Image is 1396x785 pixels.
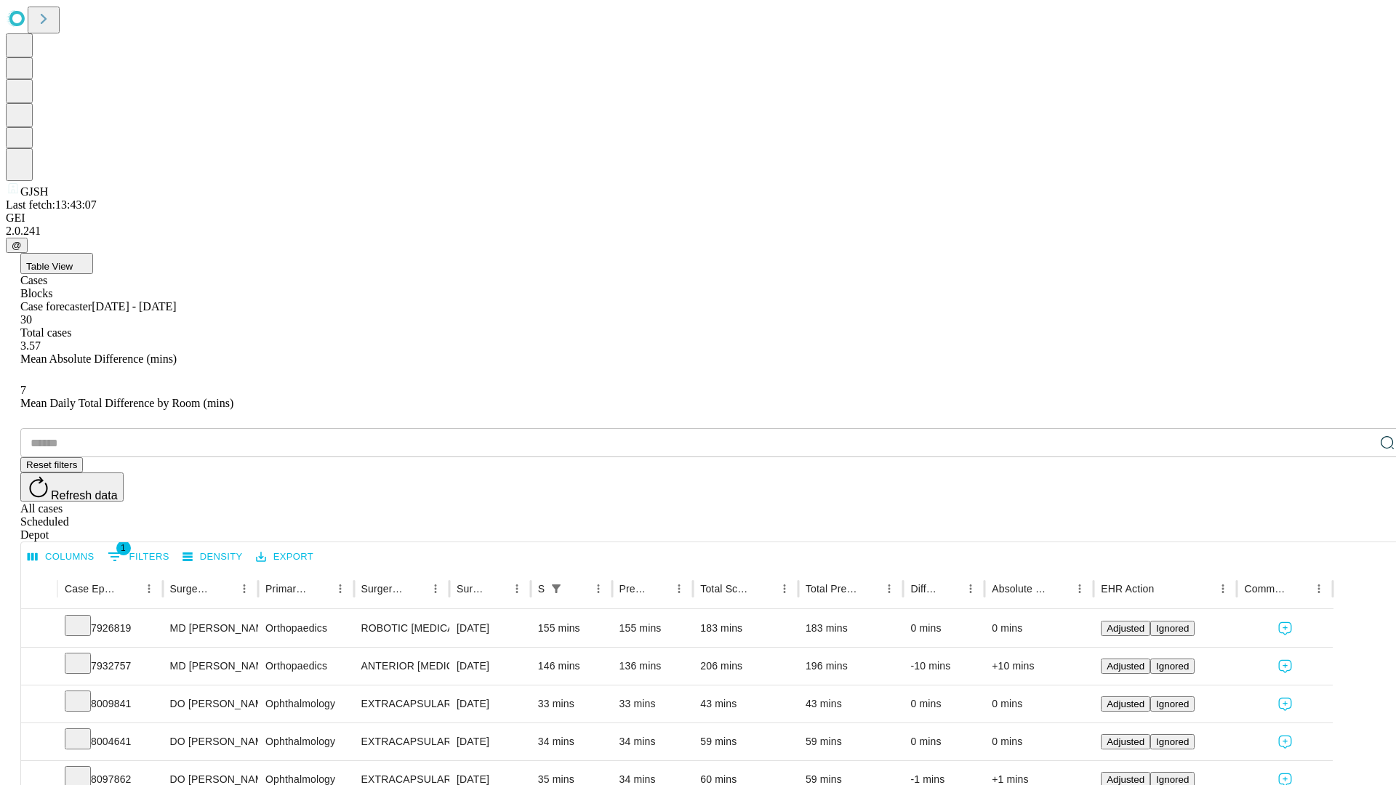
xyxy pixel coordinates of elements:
[265,610,346,647] div: Orthopaedics
[20,397,233,409] span: Mean Daily Total Difference by Room (mins)
[28,654,50,680] button: Expand
[179,546,246,568] button: Density
[1107,774,1144,785] span: Adjusted
[265,583,308,595] div: Primary Service
[361,723,442,760] div: EXTRACAPSULAR CATARACT REMOVAL WITH [MEDICAL_DATA]
[1150,696,1195,712] button: Ignored
[910,583,939,595] div: Difference
[20,253,93,274] button: Table View
[619,723,686,760] div: 34 mins
[51,489,118,502] span: Refresh data
[649,579,669,599] button: Sort
[486,579,507,599] button: Sort
[252,546,317,568] button: Export
[6,225,1390,238] div: 2.0.241
[1156,623,1189,634] span: Ignored
[806,610,896,647] div: 183 mins
[26,261,73,272] span: Table View
[1150,621,1195,636] button: Ignored
[119,579,139,599] button: Sort
[910,685,977,722] div: 0 mins
[1309,579,1329,599] button: Menu
[992,685,1086,722] div: 0 mins
[457,723,523,760] div: [DATE]
[65,583,117,595] div: Case Epic Id
[20,384,26,396] span: 7
[170,610,251,647] div: MD [PERSON_NAME] [PERSON_NAME] Md
[265,723,346,760] div: Ophthalmology
[910,610,977,647] div: 0 mins
[1156,699,1189,709] span: Ignored
[265,648,346,685] div: Orthopaedics
[170,723,251,760] div: DO [PERSON_NAME]
[457,648,523,685] div: [DATE]
[24,546,98,568] button: Select columns
[170,685,251,722] div: DO [PERSON_NAME]
[940,579,960,599] button: Sort
[1213,579,1233,599] button: Menu
[361,685,442,722] div: EXTRACAPSULAR CATARACT REMOVAL WITH [MEDICAL_DATA]
[1155,579,1176,599] button: Sort
[28,730,50,755] button: Expand
[1101,621,1150,636] button: Adjusted
[1156,736,1189,747] span: Ignored
[1107,623,1144,634] span: Adjusted
[20,313,32,326] span: 30
[1101,734,1150,749] button: Adjusted
[546,579,566,599] button: Show filters
[330,579,350,599] button: Menu
[26,459,77,470] span: Reset filters
[774,579,795,599] button: Menu
[12,240,22,251] span: @
[361,648,442,685] div: ANTERIOR [MEDICAL_DATA] TOTAL HIP
[139,579,159,599] button: Menu
[1049,579,1070,599] button: Sort
[1101,696,1150,712] button: Adjusted
[619,648,686,685] div: 136 mins
[1150,734,1195,749] button: Ignored
[20,457,83,472] button: Reset filters
[6,198,97,211] span: Last fetch: 13:43:07
[457,610,523,647] div: [DATE]
[910,648,977,685] div: -10 mins
[538,723,605,760] div: 34 mins
[310,579,330,599] button: Sort
[28,616,50,642] button: Expand
[20,339,41,352] span: 3.57
[700,685,791,722] div: 43 mins
[1107,661,1144,672] span: Adjusted
[65,610,156,647] div: 7926819
[20,185,48,198] span: GJSH
[507,579,527,599] button: Menu
[619,685,686,722] div: 33 mins
[992,610,1086,647] div: 0 mins
[214,579,234,599] button: Sort
[92,300,176,313] span: [DATE] - [DATE]
[65,648,156,685] div: 7932757
[859,579,879,599] button: Sort
[960,579,981,599] button: Menu
[6,238,28,253] button: @
[806,583,858,595] div: Total Predicted Duration
[20,300,92,313] span: Case forecaster
[457,583,485,595] div: Surgery Date
[1070,579,1090,599] button: Menu
[65,685,156,722] div: 8009841
[538,583,545,595] div: Scheduled In Room Duration
[879,579,899,599] button: Menu
[538,685,605,722] div: 33 mins
[1156,661,1189,672] span: Ignored
[170,583,212,595] div: Surgeon Name
[669,579,689,599] button: Menu
[910,723,977,760] div: 0 mins
[1156,774,1189,785] span: Ignored
[65,723,156,760] div: 8004641
[457,685,523,722] div: [DATE]
[1107,699,1144,709] span: Adjusted
[170,648,251,685] div: MD [PERSON_NAME] [PERSON_NAME] Md
[1244,583,1286,595] div: Comments
[619,610,686,647] div: 155 mins
[619,583,648,595] div: Predicted In Room Duration
[20,326,71,339] span: Total cases
[425,579,446,599] button: Menu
